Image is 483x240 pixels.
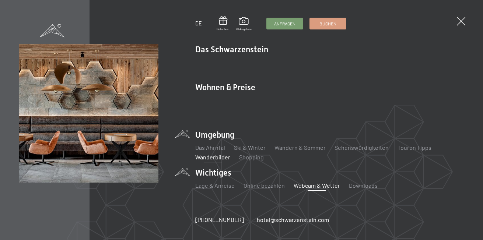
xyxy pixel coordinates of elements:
a: Ski & Winter [234,144,266,151]
span: Bildergalerie [236,27,252,31]
a: Downloads [349,182,378,189]
a: Bildergalerie [236,17,252,31]
a: Touren Tipps [398,144,431,151]
a: Wandern & Sommer [274,144,326,151]
a: Buchen [310,18,346,29]
span: Buchen [319,21,336,27]
a: Gutschein [217,16,229,31]
a: Online bezahlen [244,182,285,189]
a: Lage & Anreise [195,182,235,189]
a: Anfragen [267,18,303,29]
a: [PHONE_NUMBER] [195,216,244,224]
a: Wanderbilder [195,153,230,160]
span: Anfragen [274,21,295,27]
span: Gutschein [217,27,229,31]
a: Shopping [239,153,264,160]
a: DE [195,20,202,27]
a: Webcam & Wetter [294,182,340,189]
a: hotel@schwarzenstein.com [257,216,329,224]
a: Das Ahrntal [195,144,225,151]
span: [PHONE_NUMBER] [195,216,244,223]
img: Wellnesshotels - Bar - Spieltische - Kinderunterhaltung [19,44,158,183]
a: Sehenswürdigkeiten [335,144,389,151]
